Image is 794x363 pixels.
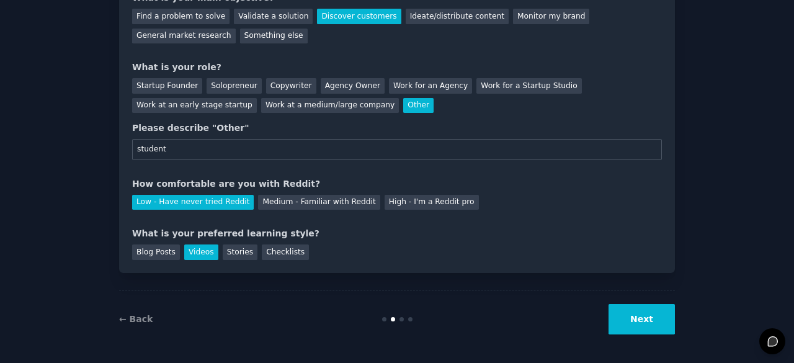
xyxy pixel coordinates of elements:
div: Find a problem to solve [132,9,230,24]
div: Ideate/distribute content [406,9,509,24]
div: General market research [132,29,236,44]
div: Stories [223,244,257,260]
a: ← Back [119,314,153,324]
div: High - I'm a Reddit pro [385,195,479,210]
div: Validate a solution [234,9,313,24]
div: Work for an Agency [389,78,472,94]
input: Your role [132,139,662,160]
div: Other [403,98,434,114]
div: What is your role? [132,61,662,74]
div: Work at a medium/large company [261,98,399,114]
div: What is your preferred learning style? [132,227,662,240]
div: Discover customers [317,9,401,24]
div: Monitor my brand [513,9,589,24]
div: Solopreneur [207,78,261,94]
div: Please describe "Other" [132,122,662,135]
div: Blog Posts [132,244,180,260]
div: How comfortable are you with Reddit? [132,177,662,190]
div: Agency Owner [321,78,385,94]
div: Copywriter [266,78,316,94]
div: Medium - Familiar with Reddit [258,195,380,210]
div: Low - Have never tried Reddit [132,195,254,210]
div: Startup Founder [132,78,202,94]
div: Videos [184,244,218,260]
div: Work at an early stage startup [132,98,257,114]
div: Work for a Startup Studio [476,78,581,94]
div: Checklists [262,244,309,260]
div: Something else [240,29,308,44]
button: Next [609,304,675,334]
